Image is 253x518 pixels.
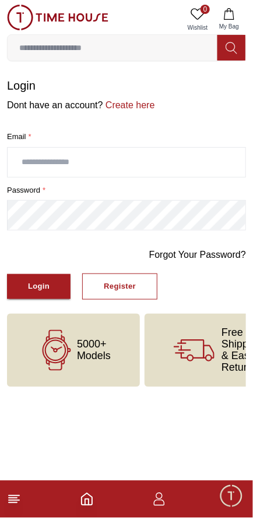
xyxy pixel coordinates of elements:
img: ... [7,5,108,30]
button: My Bag [212,5,246,34]
div: Login [28,280,50,293]
h1: Login [7,77,246,94]
label: password [7,185,246,196]
a: 0Wishlist [183,5,212,34]
div: Chat Widget [219,484,244,509]
button: Register [82,274,157,300]
button: Login [7,274,71,299]
a: Forgot Your Password? [149,248,246,262]
span: 5000+ Models [77,339,111,362]
p: Dont have an account? [7,98,246,112]
span: My Bag [215,22,244,31]
label: Email [7,131,246,143]
a: Create here [103,100,155,110]
a: Home [80,492,94,506]
span: Wishlist [183,23,212,32]
span: 0 [201,5,210,14]
div: Register [104,280,136,293]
